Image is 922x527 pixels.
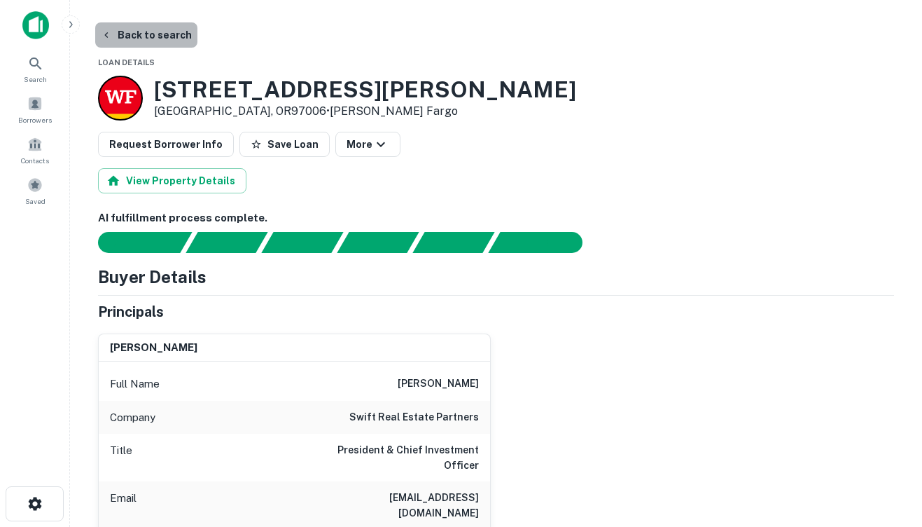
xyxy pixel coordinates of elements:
span: Borrowers [18,114,52,125]
button: Back to search [95,22,197,48]
p: Full Name [110,376,160,392]
div: Documents found, AI parsing details... [261,232,343,253]
h6: President & Chief Investment Officer [311,442,479,473]
h6: swift real estate partners [349,409,479,426]
a: Saved [4,172,66,210]
div: Principals found, AI now looking for contact information... [337,232,419,253]
button: More [335,132,400,157]
button: Request Borrower Info [98,132,234,157]
h6: [PERSON_NAME] [110,340,197,356]
h4: Buyer Details [98,264,207,289]
div: Your request is received and processing... [186,232,267,253]
div: Sending borrower request to AI... [81,232,186,253]
iframe: Chat Widget [852,415,922,482]
h6: AI fulfillment process complete. [98,210,894,226]
span: Loan Details [98,58,155,67]
span: Search [24,74,47,85]
div: AI fulfillment process complete. [489,232,599,253]
p: Email [110,490,137,521]
h6: [EMAIL_ADDRESS][DOMAIN_NAME] [311,490,479,521]
img: capitalize-icon.png [22,11,49,39]
a: Borrowers [4,90,66,128]
a: Search [4,50,66,88]
h3: [STREET_ADDRESS][PERSON_NAME] [154,76,576,103]
a: Contacts [4,131,66,169]
h5: Principals [98,301,164,322]
span: Saved [25,196,46,207]
span: Contacts [21,155,49,166]
div: Principals found, still searching for contact information. This may take time... [412,232,494,253]
p: Title [110,442,132,473]
button: View Property Details [98,168,246,193]
p: Company [110,409,155,426]
h6: [PERSON_NAME] [398,376,479,392]
p: [GEOGRAPHIC_DATA], OR97006 • [154,103,576,120]
button: Save Loan [239,132,330,157]
a: [PERSON_NAME] Fargo [330,104,458,118]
